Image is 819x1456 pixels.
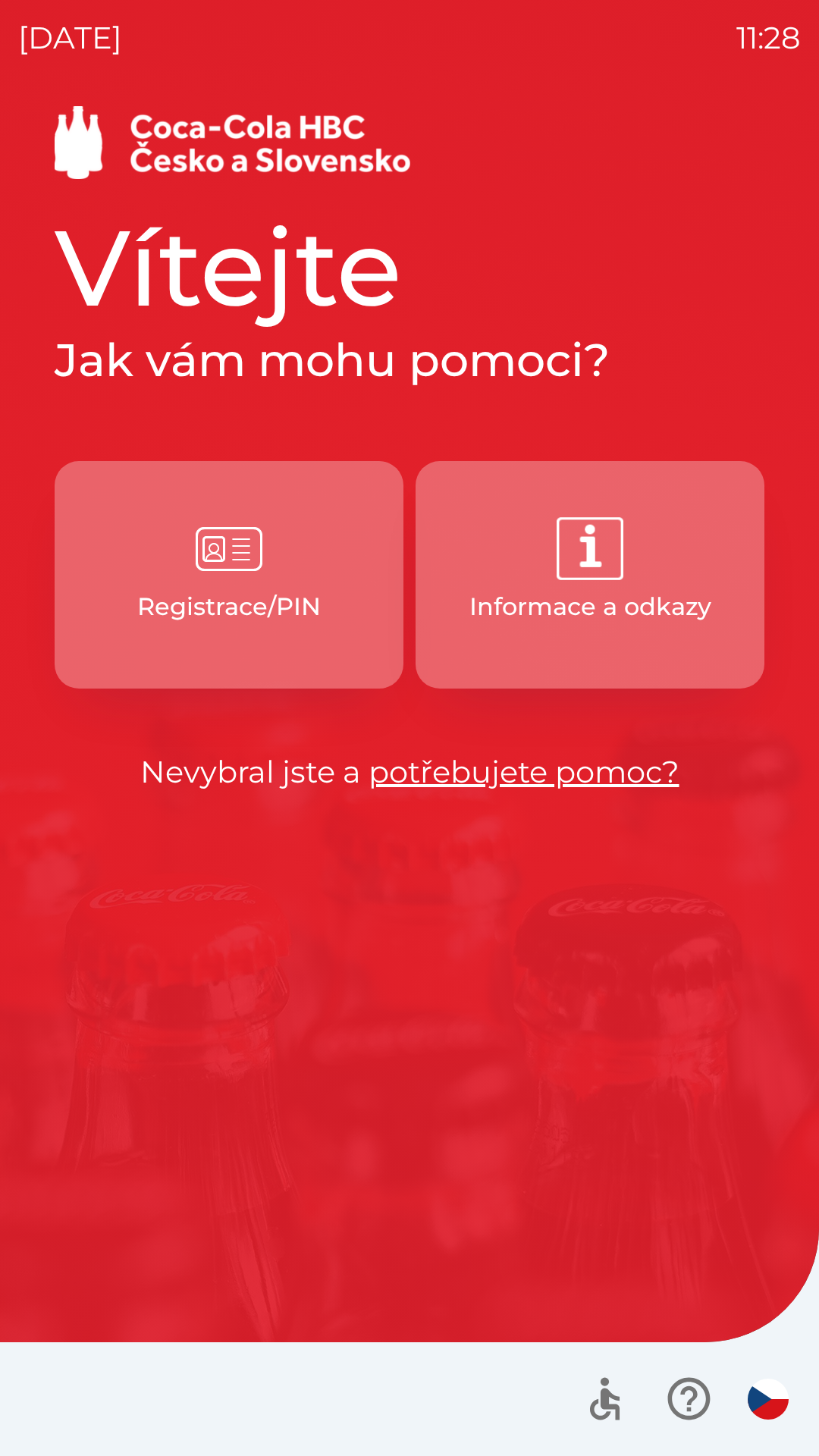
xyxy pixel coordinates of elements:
img: e6b0946f-9245-445c-9933-d8d2cebc90cb.png [196,516,262,582]
p: [DATE] [18,15,122,61]
button: Registrace/PIN [55,461,403,689]
img: Logo [55,106,764,179]
img: 2da3ce84-b443-4ada-b987-6433ed45e4b0.png [557,516,623,582]
p: Informace a odkazy [469,588,711,625]
h1: Vítejte [55,203,764,332]
button: Informace a odkazy [416,461,764,689]
p: Nevybral jste a [55,749,764,795]
img: cs flag [748,1379,789,1420]
a: potřebujete pomoc? [369,753,679,790]
h2: Jak vám mohu pomoci? [55,332,764,388]
p: Registrace/PIN [137,588,321,625]
p: 11:28 [736,15,801,61]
